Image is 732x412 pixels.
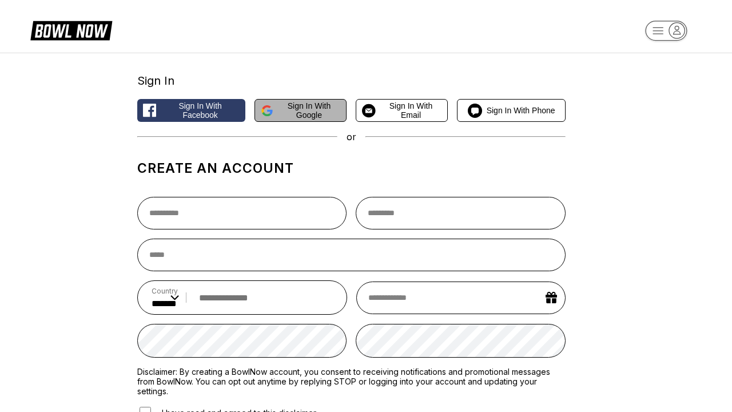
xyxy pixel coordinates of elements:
button: Sign in with Email [356,99,448,122]
label: Country [152,287,179,295]
div: Sign In [137,74,566,88]
h1: Create an account [137,160,566,176]
span: Sign in with Email [380,101,442,120]
button: Sign in with Phone [457,99,565,122]
label: Disclaimer: By creating a BowlNow account, you consent to receiving notifications and promotional... [137,367,566,396]
div: or [137,131,566,142]
button: Sign in with Facebook [137,99,245,122]
span: Sign in with Phone [487,106,555,115]
span: Sign in with Facebook [161,101,239,120]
